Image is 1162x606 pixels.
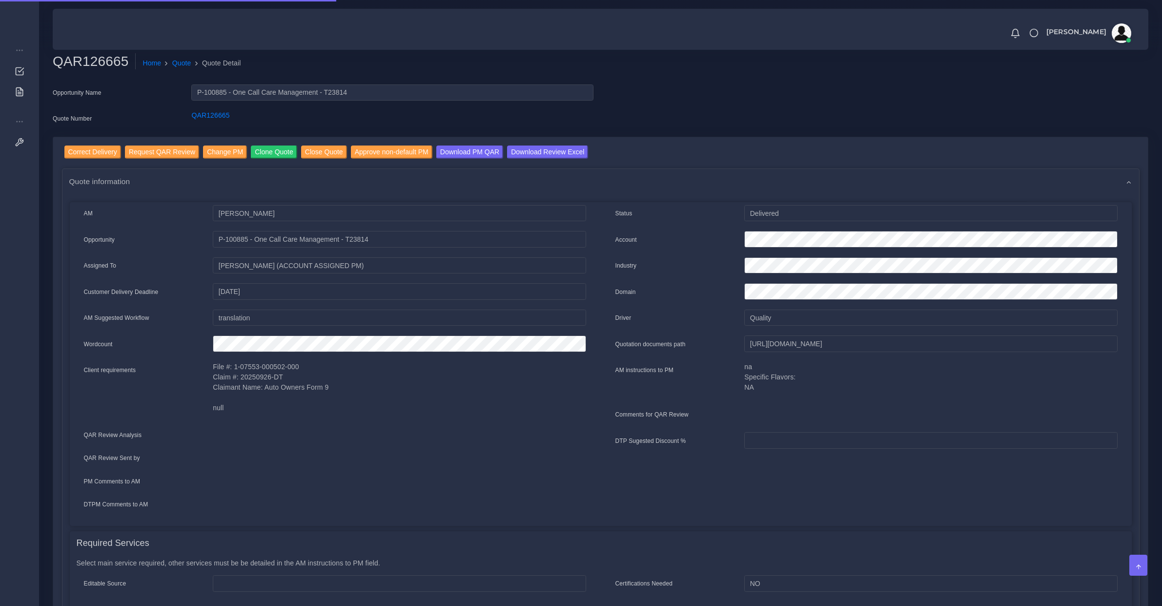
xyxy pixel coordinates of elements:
[507,146,588,159] input: Download Review Excel
[84,366,136,375] label: Client requirements
[615,288,636,296] label: Domain
[615,410,689,419] label: Comments for QAR Review
[251,146,297,159] input: Clone Quote
[615,340,686,349] label: Quotation documents path
[84,477,141,486] label: PM Comments to AM
[143,58,161,68] a: Home
[84,288,159,296] label: Customer Delivery Deadline
[84,313,149,322] label: AM Suggested Workflow
[84,454,140,462] label: QAR Review Sent by
[436,146,503,159] input: Download PM QAR
[744,362,1117,393] p: na Specific Flavors: NA
[615,209,632,218] label: Status
[172,58,191,68] a: Quote
[53,53,136,70] h2: QAR126665
[301,146,347,159] input: Close Quote
[77,538,149,549] h4: Required Services
[615,437,686,445] label: DTP Sugested Discount %
[191,58,241,68] li: Quote Detail
[615,235,637,244] label: Account
[615,261,637,270] label: Industry
[84,431,142,439] label: QAR Review Analysis
[1046,28,1106,35] span: [PERSON_NAME]
[84,500,148,509] label: DTPM Comments to AM
[1041,23,1135,43] a: [PERSON_NAME]avatar
[203,146,247,159] input: Change PM
[213,257,586,274] input: pm
[69,176,130,187] span: Quote information
[64,146,121,159] input: Correct Delivery
[615,366,674,375] label: AM instructions to PM
[53,88,102,97] label: Opportunity Name
[125,146,199,159] input: Request QAR Review
[84,340,113,349] label: Wordcount
[1112,23,1131,43] img: avatar
[615,579,673,588] label: Certifications Needed
[213,362,586,413] p: File #: 1-07553-000502-000 Claim #: 20250926-DT Claimant Name: Auto Owners Form 9 null
[62,169,1139,194] div: Quote information
[191,111,229,119] a: QAR126665
[84,235,115,244] label: Opportunity
[84,579,126,588] label: Editable Source
[351,146,432,159] input: Approve non-default PM
[84,209,93,218] label: AM
[77,558,1125,568] p: Select main service required, other services must be be detailed in the AM instructions to PM field.
[84,261,117,270] label: Assigned To
[615,313,632,322] label: Driver
[53,114,92,123] label: Quote Number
